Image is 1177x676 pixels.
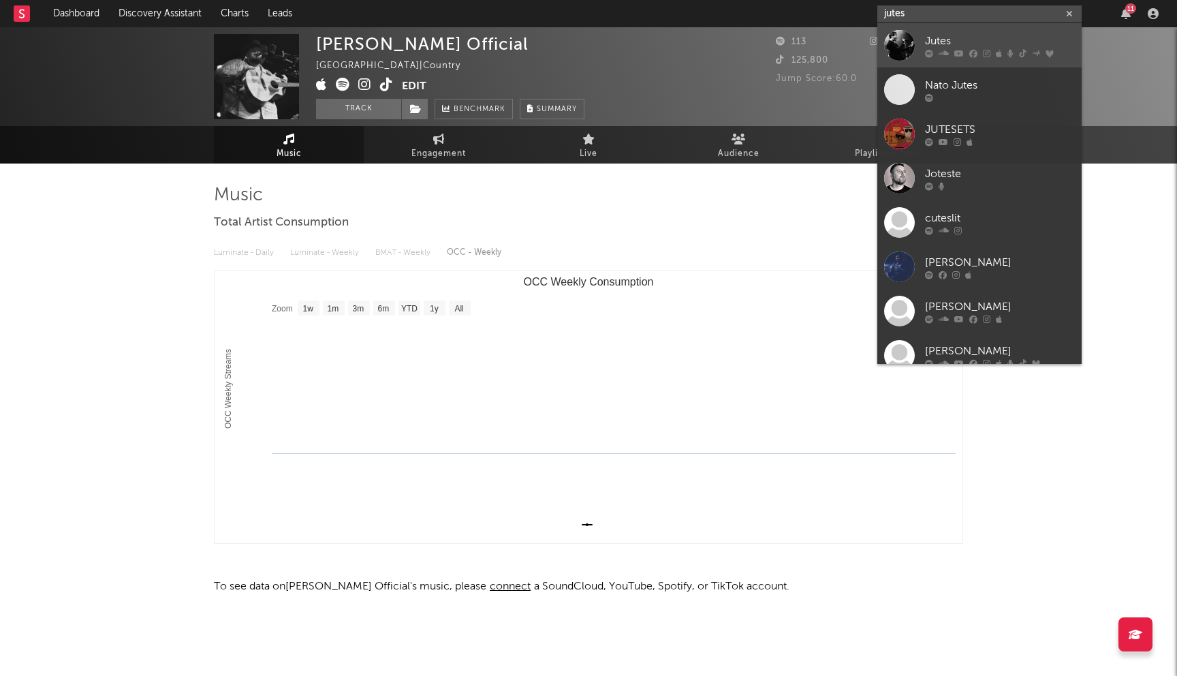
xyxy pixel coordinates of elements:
a: Live [514,126,663,164]
div: Jutes [925,33,1075,49]
span: Music [277,146,302,162]
text: 6m [378,304,390,313]
a: JUTESETS [877,112,1082,156]
span: Playlists/Charts [855,146,922,162]
a: Benchmark [435,99,513,119]
a: Engagement [364,126,514,164]
svg: OCC Weekly Consumption [215,271,962,543]
button: Edit [402,78,426,95]
text: 1m [328,304,339,313]
div: JUTESETS [925,121,1075,138]
div: cuteslit [925,210,1075,226]
a: [PERSON_NAME] [877,245,1082,289]
button: Track [316,99,401,119]
text: Zoom [272,304,293,313]
text: YTD [401,304,418,313]
text: 3m [353,304,364,313]
a: Music [214,126,364,164]
span: 16,414 [870,37,916,46]
a: Playlists/Charts [813,126,963,164]
text: 1w [303,304,314,313]
p: To see data on [PERSON_NAME] Official 's music, please a SoundCloud, YouTube, Spotify, or TikTok ... [214,579,963,595]
div: Nato Jutes [925,77,1075,93]
span: Live [580,146,597,162]
a: Jutes [877,23,1082,67]
div: [GEOGRAPHIC_DATA] | Country [316,58,476,74]
a: [PERSON_NAME] [877,289,1082,333]
a: Audience [663,126,813,164]
span: 113 [776,37,806,46]
span: Engagement [411,146,466,162]
span: Jump Score: 60.0 [776,74,857,83]
text: OCC Weekly Streams [223,349,233,429]
text: OCC Weekly Consumption [524,276,654,288]
a: Joteste [877,156,1082,200]
div: Joteste [925,166,1075,182]
div: [PERSON_NAME] [925,254,1075,271]
text: 1y [430,304,439,313]
div: [PERSON_NAME] [925,343,1075,359]
button: 11 [1121,8,1131,19]
a: Nato Jutes [877,67,1082,112]
span: Summary [537,106,577,113]
input: Search for artists [877,5,1082,22]
button: Summary [520,99,584,119]
span: Benchmark [454,102,505,118]
span: connect [486,581,534,592]
text: All [454,304,463,313]
a: cuteslit [877,200,1082,245]
span: 125,800 [776,56,828,65]
span: Total Artist Consumption [214,215,349,231]
div: [PERSON_NAME] Official [316,34,529,54]
a: [PERSON_NAME] [877,333,1082,378]
div: 11 [1125,3,1136,14]
div: [PERSON_NAME] [925,298,1075,315]
span: Audience [718,146,759,162]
